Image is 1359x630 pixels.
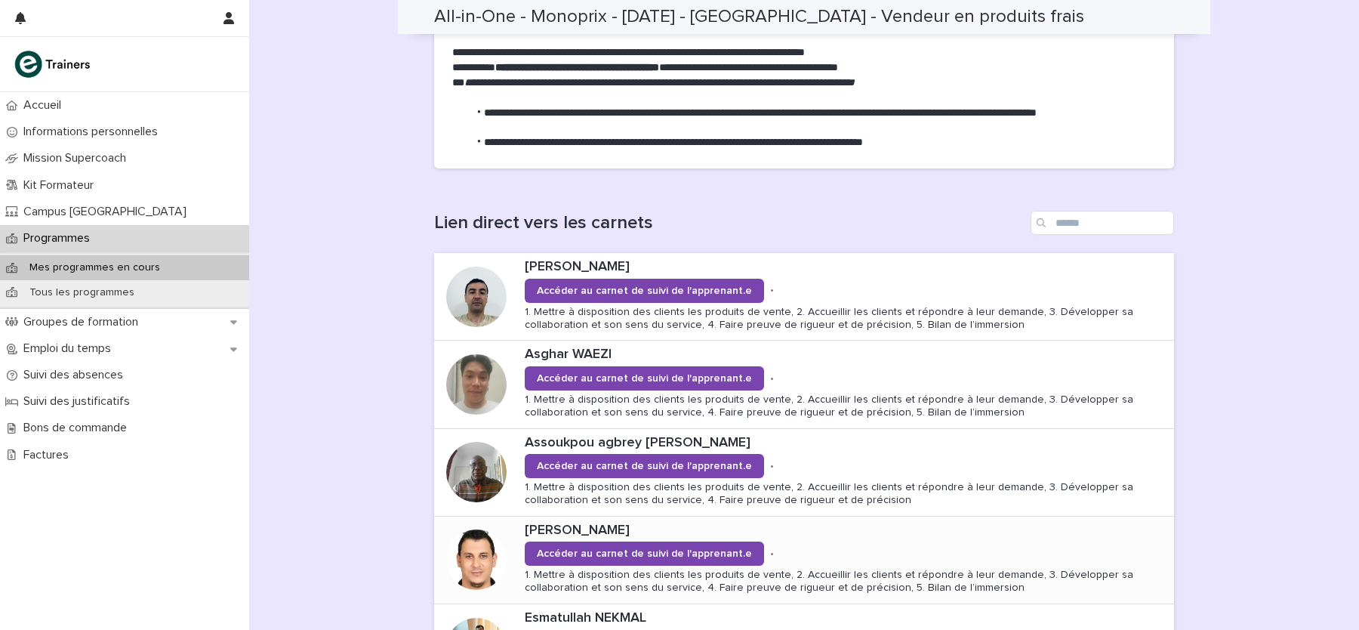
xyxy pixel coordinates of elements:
[17,286,146,299] p: Tous les programmes
[17,231,102,246] p: Programmes
[17,315,150,329] p: Groupes de formation
[525,454,764,478] a: Accéder au carnet de suivi de l'apprenant.e
[434,429,1174,517] a: Assoukpou agbrey [PERSON_NAME]Accéder au carnet de suivi de l'apprenant.e•1. Mettre à disposition...
[537,548,752,559] span: Accéder au carnet de suivi de l'apprenant.e
[17,394,142,409] p: Suivi des justificatifs
[537,461,752,471] span: Accéder au carnet de suivi de l'apprenant.e
[525,569,1168,594] p: 1. Mettre à disposition des clients les produits de vente, 2. Accueillir les clients et répondre ...
[770,460,774,473] p: •
[17,448,81,462] p: Factures
[434,341,1174,428] a: Asghar WAEZIAccéder au carnet de suivi de l'apprenant.e•1. Mettre à disposition des clients les p...
[17,205,199,219] p: Campus [GEOGRAPHIC_DATA]
[434,212,1025,234] h1: Lien direct vers les carnets
[17,368,135,382] p: Suivi des absences
[525,366,764,391] a: Accéder au carnet de suivi de l'apprenant.e
[17,98,73,113] p: Accueil
[525,259,1168,276] p: [PERSON_NAME]
[525,279,764,303] a: Accéder au carnet de suivi de l'apprenant.e
[1031,211,1174,235] input: Search
[525,347,1168,363] p: Asghar WAEZI
[17,125,170,139] p: Informations personnelles
[770,548,774,561] p: •
[537,373,752,384] span: Accéder au carnet de suivi de l'apprenant.e
[434,6,1084,28] h2: All-in-One - Monoprix - [DATE] - [GEOGRAPHIC_DATA] - Vendeur en produits frais
[17,261,172,274] p: Mes programmes en cours
[525,394,1168,419] p: 1. Mettre à disposition des clients les produits de vente, 2. Accueillir les clients et répondre ...
[17,341,123,356] p: Emploi du temps
[537,286,752,296] span: Accéder au carnet de suivi de l'apprenant.e
[525,481,1168,507] p: 1. Mettre à disposition des clients les produits de vente, 2. Accueillir les clients et répondre ...
[17,421,139,435] p: Bons de commande
[770,284,774,297] p: •
[525,523,1168,539] p: [PERSON_NAME]
[17,151,138,165] p: Mission Supercoach
[525,435,1168,452] p: Assoukpou agbrey [PERSON_NAME]
[12,49,95,79] img: K0CqGN7SDeD6s4JG8KQk
[525,542,764,566] a: Accéder au carnet de suivi de l'apprenant.e
[434,517,1174,604] a: [PERSON_NAME]Accéder au carnet de suivi de l'apprenant.e•1. Mettre à disposition des clients les ...
[434,253,1174,341] a: [PERSON_NAME]Accéder au carnet de suivi de l'apprenant.e•1. Mettre à disposition des clients les ...
[17,178,106,193] p: Kit Formateur
[525,306,1168,332] p: 1. Mettre à disposition des clients les produits de vente, 2. Accueillir les clients et répondre ...
[770,372,774,385] p: •
[525,610,1168,627] p: Esmatullah NEKMAL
